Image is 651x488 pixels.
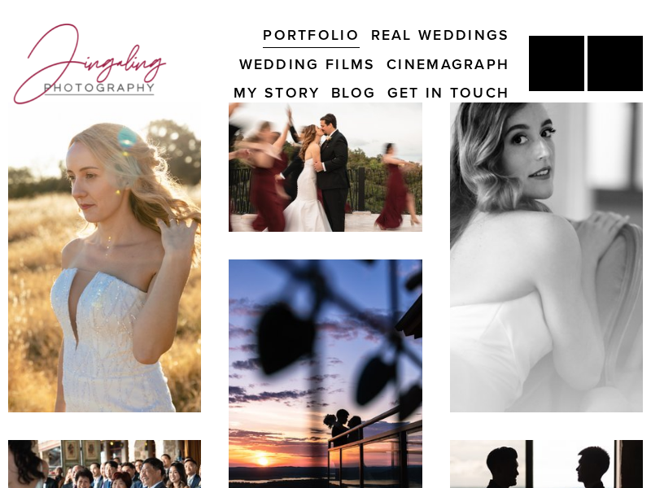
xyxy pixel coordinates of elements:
a: Get In Touch [387,78,510,107]
a: Real Weddings [371,20,510,49]
a: Blog [331,78,376,107]
a: Portfolio [263,20,360,49]
a: Cinemagraph [387,50,509,78]
a: Jing Yang [529,36,584,91]
a: Instagram [588,36,643,91]
a: Wedding Films [239,50,376,78]
img: Jingaling Photography [8,16,173,111]
a: My Story [234,78,320,107]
